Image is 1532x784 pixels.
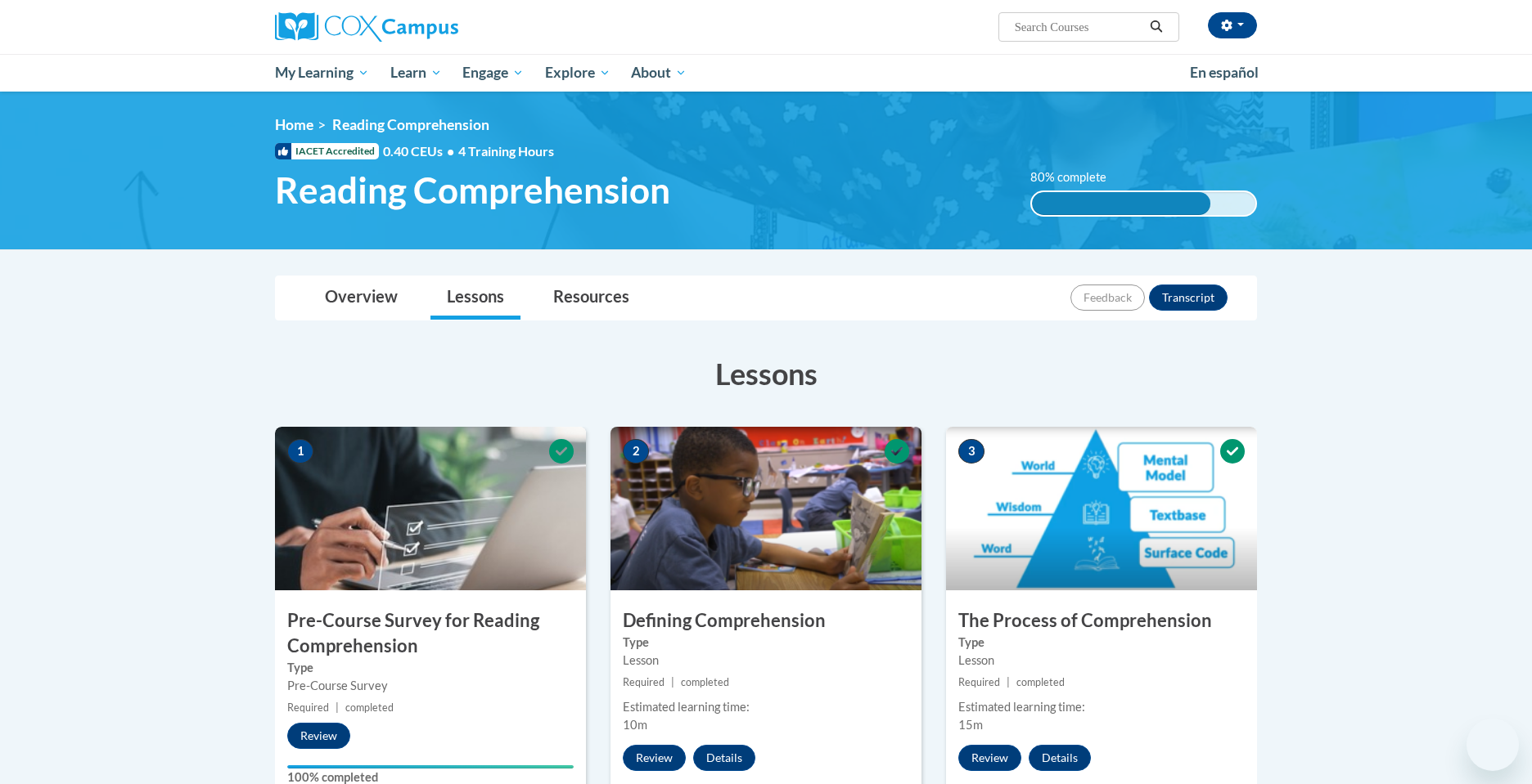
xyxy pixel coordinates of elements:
h3: Pre-Course Survey for Reading Comprehension [275,608,586,659]
span: Learn [390,63,442,83]
a: Lessons [430,276,520,320]
button: Feedback [1070,284,1145,311]
span: About [631,63,687,83]
h3: Lessons [275,353,1257,394]
span: 2 [623,439,649,464]
span: En español [1190,64,1259,81]
img: Course Image [611,427,921,590]
span: | [1007,676,1010,688]
a: My Learning [264,54,380,92]
label: Type [623,634,909,652]
a: Cox Campus [275,12,586,42]
label: Type [287,659,574,677]
button: Details [693,745,755,771]
span: IACET Accredited [275,143,379,159]
div: Pre-Course Survey [287,677,574,695]
label: 80% complete [1030,168,1124,186]
img: Cox Campus [275,12,458,42]
span: 4 Training Hours [458,143,554,159]
span: 3 [958,439,985,464]
button: Search [1144,17,1169,37]
span: 0.40 CEUs [383,142,458,160]
a: Explore [534,54,621,92]
input: Search Courses [1013,17,1144,37]
span: completed [1016,676,1065,688]
span: Required [287,701,329,714]
a: Resources [537,276,646,320]
button: Review [958,745,1021,771]
button: Account Settings [1208,12,1257,38]
div: Estimated learning time: [623,698,909,716]
span: My Learning [275,63,369,83]
div: 80% complete [1032,192,1211,215]
a: Overview [309,276,414,320]
button: Review [623,745,686,771]
a: Engage [452,54,534,92]
a: Home [275,116,313,133]
button: Transcript [1149,284,1228,311]
span: 15m [958,718,983,732]
img: Course Image [275,427,586,590]
a: En español [1179,56,1269,90]
h3: Defining Comprehension [611,608,921,634]
label: Type [958,634,1245,652]
span: Reading Comprehension [332,116,489,133]
div: Your progress [287,765,574,768]
span: • [447,143,454,159]
iframe: Button to launch messaging window [1467,719,1519,771]
span: Required [623,676,665,688]
h3: The Process of Comprehension [946,608,1257,634]
a: Learn [380,54,453,92]
button: Details [1029,745,1091,771]
div: Main menu [250,54,1282,92]
div: Estimated learning time: [958,698,1245,716]
span: Reading Comprehension [275,168,670,212]
span: Engage [462,63,524,83]
span: | [336,701,339,714]
div: Lesson [623,652,909,670]
button: Review [287,723,350,749]
span: completed [681,676,729,688]
span: 1 [287,439,313,464]
span: completed [345,701,394,714]
span: | [671,676,674,688]
span: Explore [545,63,611,83]
span: Required [958,676,1000,688]
div: Lesson [958,652,1245,670]
a: About [621,54,698,92]
span: 10m [623,718,647,732]
img: Course Image [946,427,1257,590]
